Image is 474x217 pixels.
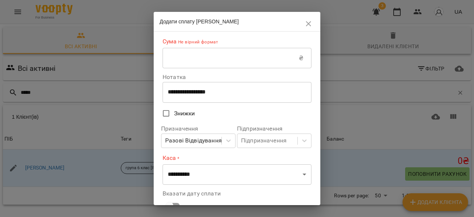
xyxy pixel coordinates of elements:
[241,137,287,145] div: Підпризначення
[177,39,218,46] p: Не вірний формат
[163,74,311,80] label: Нотатка
[163,154,311,162] label: Каса
[161,126,236,132] label: Призначення
[163,191,311,197] label: Вказати дату сплати
[299,54,303,63] p: ₴
[163,37,311,46] label: Сума
[237,126,311,132] label: Підпризначення
[165,137,222,145] div: Разові Відвідування
[160,19,239,24] span: Додати сплату [PERSON_NAME]
[174,109,195,118] span: Знижки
